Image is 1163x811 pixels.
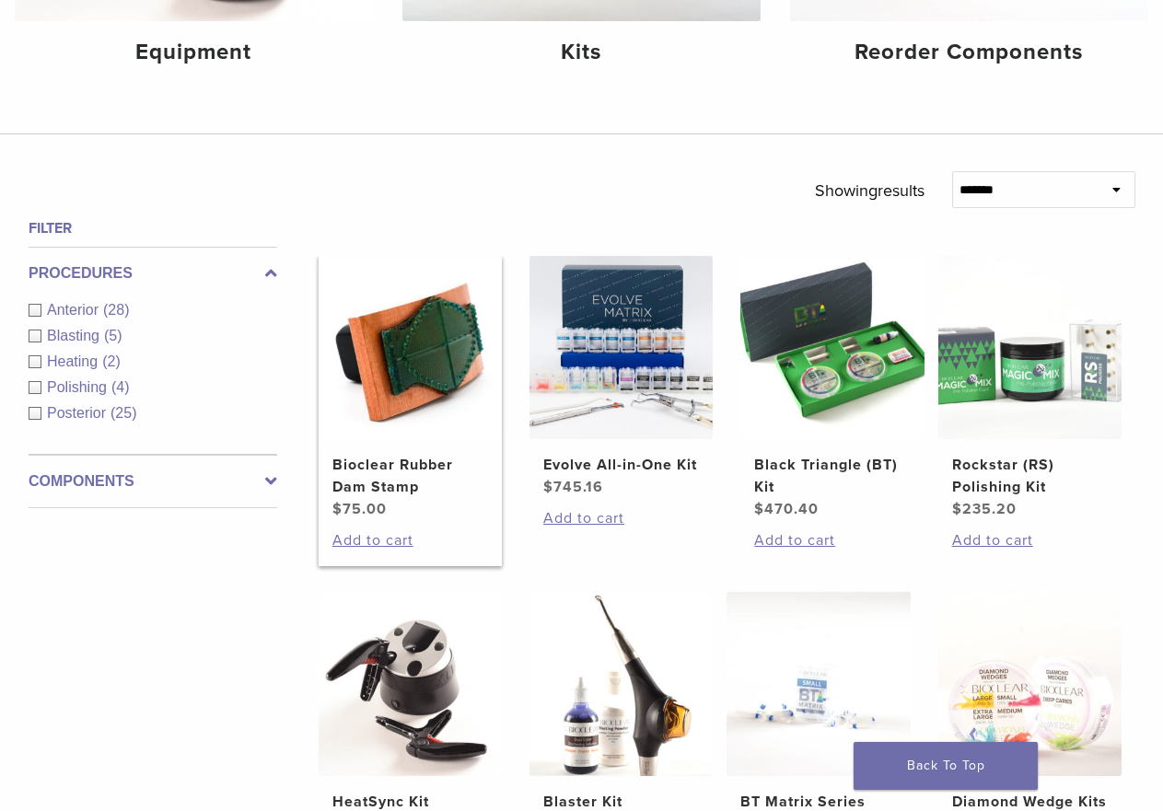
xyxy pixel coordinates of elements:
[319,256,502,520] a: Bioclear Rubber Dam StampBioclear Rubber Dam Stamp $75.00
[740,256,924,520] a: Black Triangle (BT) KitBlack Triangle (BT) Kit $470.40
[29,36,358,69] h4: Equipment
[543,454,699,476] h2: Evolve All-in-One Kit
[952,500,1017,518] bdi: 235.20
[938,256,1122,439] img: Rockstar (RS) Polishing Kit
[543,478,553,496] span: $
[754,529,910,551] a: Add to cart: “Black Triangle (BT) Kit”
[111,379,130,395] span: (4)
[332,500,387,518] bdi: 75.00
[529,256,713,498] a: Evolve All-in-One KitEvolve All-in-One Kit $745.16
[543,478,603,496] bdi: 745.16
[332,454,488,498] h2: Bioclear Rubber Dam Stamp
[29,217,277,239] h4: Filter
[952,529,1108,551] a: Add to cart: “Rockstar (RS) Polishing Kit”
[938,592,1122,775] img: Diamond Wedge Kits
[29,470,277,492] label: Components
[319,592,502,775] img: HeatSync Kit
[47,302,103,318] span: Anterior
[102,353,121,369] span: (2)
[854,742,1038,790] a: Back To Top
[529,256,713,439] img: Evolve All-in-One Kit
[754,500,764,518] span: $
[104,328,122,343] span: (5)
[952,454,1108,498] h2: Rockstar (RS) Polishing Kit
[47,379,111,395] span: Polishing
[47,405,110,421] span: Posterior
[740,256,924,439] img: Black Triangle (BT) Kit
[103,302,129,318] span: (28)
[110,405,136,421] span: (25)
[332,529,488,551] a: Add to cart: “Bioclear Rubber Dam Stamp”
[952,500,962,518] span: $
[754,454,910,498] h2: Black Triangle (BT) Kit
[815,171,925,210] p: Showing results
[319,256,502,439] img: Bioclear Rubber Dam Stamp
[529,592,713,775] img: Blaster Kit
[47,353,102,369] span: Heating
[727,592,910,775] img: BT Matrix Series
[754,500,819,518] bdi: 470.40
[29,262,277,284] label: Procedures
[938,256,1122,520] a: Rockstar (RS) Polishing KitRockstar (RS) Polishing Kit $235.20
[47,328,104,343] span: Blasting
[417,36,746,69] h4: Kits
[805,36,1134,69] h4: Reorder Components
[332,500,343,518] span: $
[543,507,699,529] a: Add to cart: “Evolve All-in-One Kit”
